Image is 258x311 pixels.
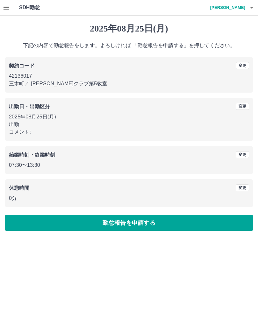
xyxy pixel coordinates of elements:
b: 出勤日・出勤区分 [9,104,50,109]
button: 変更 [236,103,249,110]
p: 0分 [9,194,249,202]
b: 契約コード [9,63,35,68]
p: 出勤 [9,121,249,128]
b: 始業時刻・終業時刻 [9,152,55,158]
button: 変更 [236,62,249,69]
p: 42136017 [9,72,249,80]
p: 07:30 〜 13:30 [9,161,249,169]
p: 下記の内容で勤怠報告をします。よろしければ 「勤怠報告を申請する」を押してください。 [5,42,253,49]
button: 変更 [236,151,249,158]
button: 勤怠報告を申請する [5,215,253,231]
p: 三木町 ／ [PERSON_NAME]クラブ第5教室 [9,80,249,88]
p: コメント: [9,128,249,136]
h1: 2025年08月25日(月) [5,23,253,34]
p: 2025年08月25日(月) [9,113,249,121]
button: 変更 [236,184,249,191]
b: 休憩時間 [9,185,30,191]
